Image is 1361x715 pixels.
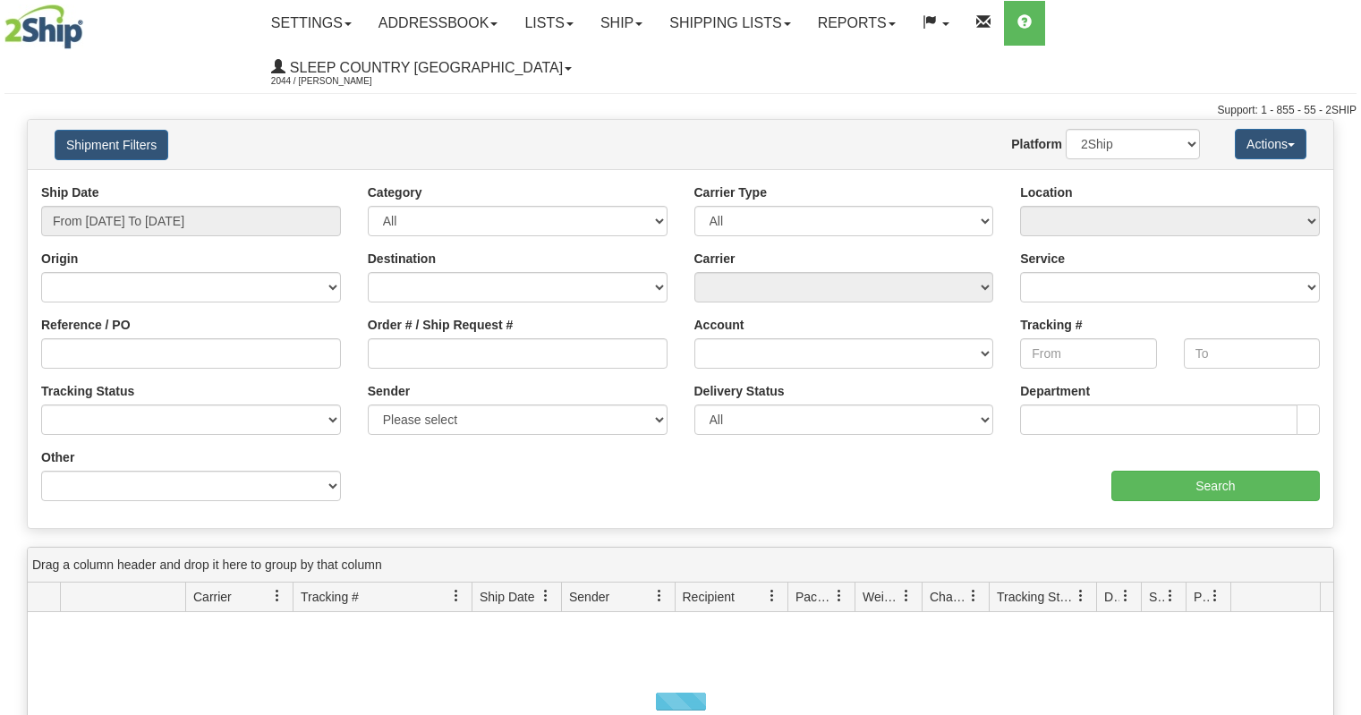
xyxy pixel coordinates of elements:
[368,183,422,201] label: Category
[41,316,131,334] label: Reference / PO
[441,581,472,611] a: Tracking # filter column settings
[41,250,78,268] label: Origin
[531,581,561,611] a: Ship Date filter column settings
[41,183,99,201] label: Ship Date
[1020,250,1065,268] label: Service
[1020,183,1072,201] label: Location
[285,60,563,75] span: Sleep Country [GEOGRAPHIC_DATA]
[1149,588,1164,606] span: Shipment Issues
[41,382,134,400] label: Tracking Status
[958,581,989,611] a: Charge filter column settings
[694,250,736,268] label: Carrier
[1194,588,1209,606] span: Pickup Status
[258,46,585,90] a: Sleep Country [GEOGRAPHIC_DATA] 2044 / [PERSON_NAME]
[1104,588,1119,606] span: Delivery Status
[569,588,609,606] span: Sender
[193,588,232,606] span: Carrier
[480,588,534,606] span: Ship Date
[1320,266,1359,448] iframe: chat widget
[1066,581,1096,611] a: Tracking Status filter column settings
[301,588,359,606] span: Tracking #
[891,581,922,611] a: Weight filter column settings
[4,103,1357,118] div: Support: 1 - 855 - 55 - 2SHIP
[1235,129,1306,159] button: Actions
[997,588,1075,606] span: Tracking Status
[694,382,785,400] label: Delivery Status
[863,588,900,606] span: Weight
[694,183,767,201] label: Carrier Type
[28,548,1333,583] div: grid grouping header
[1011,135,1062,153] label: Platform
[1110,581,1141,611] a: Delivery Status filter column settings
[683,588,735,606] span: Recipient
[757,581,787,611] a: Recipient filter column settings
[368,250,436,268] label: Destination
[511,1,586,46] a: Lists
[587,1,656,46] a: Ship
[365,1,512,46] a: Addressbook
[271,72,405,90] span: 2044 / [PERSON_NAME]
[1111,471,1320,501] input: Search
[1020,382,1090,400] label: Department
[4,4,83,49] img: logo2044.jpg
[1020,338,1156,369] input: From
[55,130,168,160] button: Shipment Filters
[258,1,365,46] a: Settings
[1020,316,1082,334] label: Tracking #
[368,382,410,400] label: Sender
[656,1,804,46] a: Shipping lists
[1184,338,1320,369] input: To
[694,316,744,334] label: Account
[644,581,675,611] a: Sender filter column settings
[41,448,74,466] label: Other
[804,1,909,46] a: Reports
[930,588,967,606] span: Charge
[795,588,833,606] span: Packages
[1200,581,1230,611] a: Pickup Status filter column settings
[1155,581,1186,611] a: Shipment Issues filter column settings
[262,581,293,611] a: Carrier filter column settings
[368,316,514,334] label: Order # / Ship Request #
[824,581,855,611] a: Packages filter column settings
